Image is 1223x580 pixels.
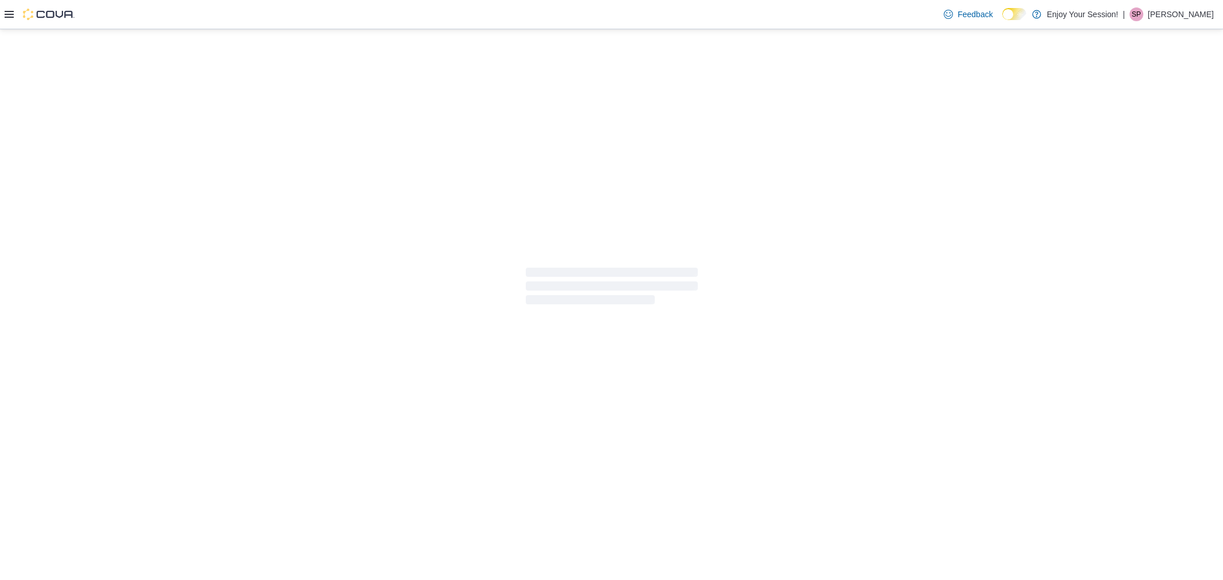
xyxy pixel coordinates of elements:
[958,9,993,20] span: Feedback
[1002,20,1003,21] span: Dark Mode
[1002,8,1026,20] input: Dark Mode
[1123,7,1125,21] p: |
[939,3,997,26] a: Feedback
[1047,7,1119,21] p: Enjoy Your Session!
[1148,7,1214,21] p: [PERSON_NAME]
[23,9,75,20] img: Cova
[1132,7,1141,21] span: SP
[526,270,698,307] span: Loading
[1130,7,1143,21] div: Samuel Panzeca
